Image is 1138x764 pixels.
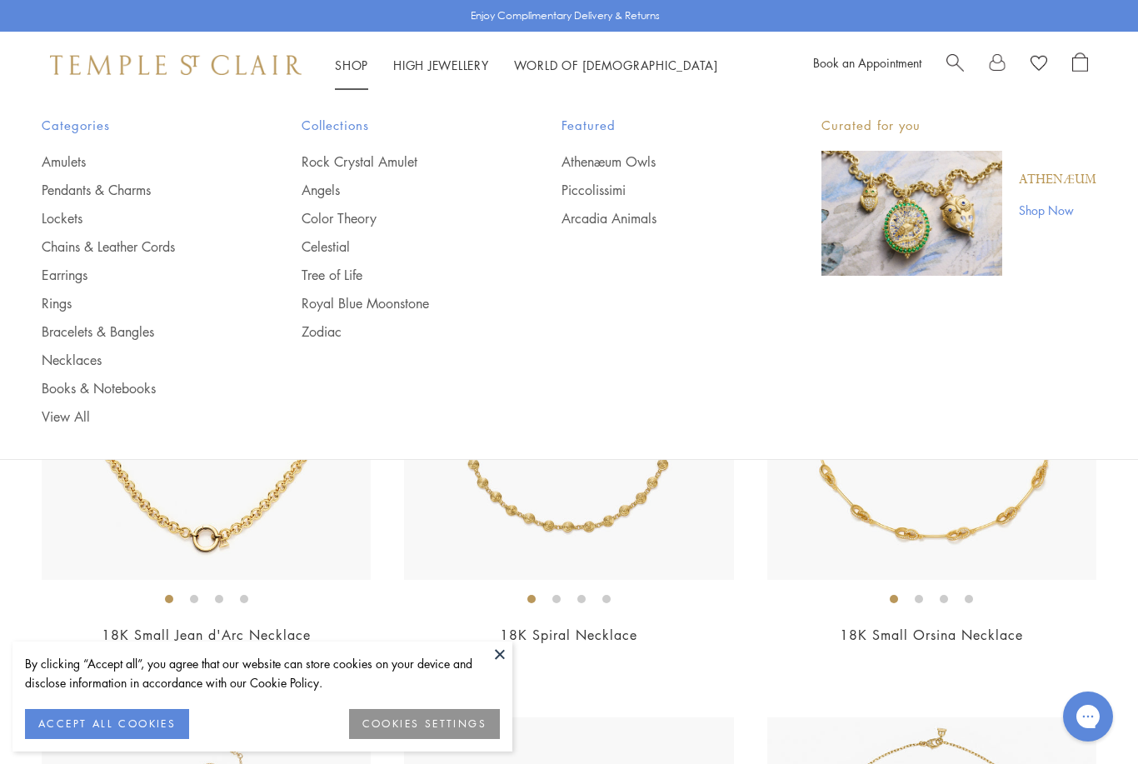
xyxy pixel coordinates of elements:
a: Search [946,52,964,77]
a: Tree of Life [302,266,495,284]
a: Color Theory [302,209,495,227]
a: Amulets [42,152,235,171]
a: High JewelleryHigh Jewellery [393,57,489,73]
img: Temple St. Clair [50,55,302,75]
a: View Wishlist [1031,52,1047,77]
p: Enjoy Complimentary Delivery & Returns [471,7,660,24]
a: Arcadia Animals [562,209,755,227]
a: World of [DEMOGRAPHIC_DATA]World of [DEMOGRAPHIC_DATA] [514,57,718,73]
a: Piccolissimi [562,181,755,199]
iframe: Gorgias live chat messenger [1055,686,1121,747]
p: Curated for you [821,115,1096,136]
a: Athenæum [1019,171,1096,189]
a: Rock Crystal Amulet [302,152,495,171]
a: 18K Spiral Necklace [500,626,637,644]
a: Royal Blue Moonstone [302,294,495,312]
span: Featured [562,115,755,136]
a: Earrings [42,266,235,284]
div: By clicking “Accept all”, you agree that our website can store cookies on your device and disclos... [25,654,500,692]
a: Zodiac [302,322,495,341]
span: Collections [302,115,495,136]
a: Pendants & Charms [42,181,235,199]
nav: Main navigation [335,55,718,76]
a: Book an Appointment [813,54,921,71]
a: Open Shopping Bag [1072,52,1088,77]
a: Chains & Leather Cords [42,237,235,256]
a: View All [42,407,235,426]
a: Lockets [42,209,235,227]
a: Rings [42,294,235,312]
span: Categories [42,115,235,136]
a: Books & Notebooks [42,379,235,397]
a: Necklaces [42,351,235,369]
a: Shop Now [1019,201,1096,219]
a: 18K Small Orsina Necklace [840,626,1023,644]
a: 18K Small Jean d'Arc Necklace [102,626,311,644]
a: Angels [302,181,495,199]
a: ShopShop [335,57,368,73]
a: Celestial [302,237,495,256]
a: Athenæum Owls [562,152,755,171]
button: COOKIES SETTINGS [349,709,500,739]
a: Bracelets & Bangles [42,322,235,341]
button: ACCEPT ALL COOKIES [25,709,189,739]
